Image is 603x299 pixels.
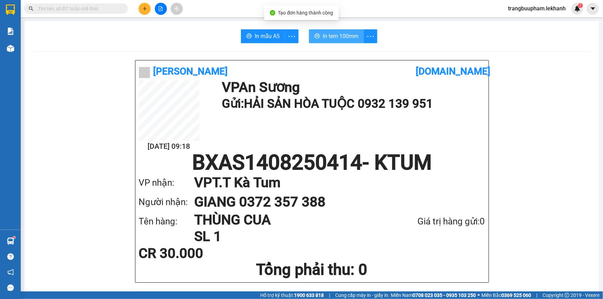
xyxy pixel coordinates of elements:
strong: 0708 023 035 - 0935 103 250 [413,292,476,298]
h1: BXAS1408250414 - KTUM [139,152,485,173]
strong: 0369 525 060 [501,292,531,298]
img: icon-new-feature [574,6,581,12]
span: file-add [158,6,163,11]
button: caret-down [587,3,599,15]
span: | [536,291,537,299]
div: NHA KHOA HAPPY [66,14,122,31]
span: Nhận: [66,7,83,14]
button: aim [171,3,183,15]
span: ⚪️ [478,294,480,297]
button: printerIn mẫu A5 [241,29,285,43]
span: aim [174,6,179,11]
div: Giá trị hàng gửi: 0 [381,214,485,229]
button: more [364,29,377,43]
div: 30.000 [5,45,62,53]
img: warehouse-icon [7,45,14,52]
h1: VP An Sương [222,80,482,94]
span: CR : [5,45,16,52]
span: more [364,32,377,41]
div: VP Bàu Cỏ [66,6,122,14]
button: plus [139,3,151,15]
span: Miền Bắc [481,291,531,299]
strong: 1900 633 818 [294,292,324,298]
span: Hỗ trợ kỹ thuật: [260,291,324,299]
div: Người nhận: [139,195,194,209]
span: more [285,32,298,41]
h1: Tổng phải thu: 0 [139,260,485,279]
h1: VP T.T Kà Tum [194,173,471,192]
div: 0986590752 [66,31,122,40]
div: CR 30.000 [139,247,253,260]
div: 0983344428 [6,31,61,40]
span: Miền Nam [391,291,476,299]
div: Tên hàng: [139,214,194,229]
button: printerIn tem 100mm [309,29,364,43]
span: message [7,284,14,291]
span: Tạo đơn hàng thành công [278,10,333,16]
span: In tem 100mm [323,32,358,40]
span: caret-down [590,6,596,12]
span: 1 [579,3,582,8]
button: more [285,29,299,43]
span: notification [7,269,14,276]
span: check-circle [270,10,275,16]
div: An Sương [6,6,61,14]
div: LABO ĐỨC PHÁT [6,14,61,31]
h2: [DATE] 09:18 [139,141,199,152]
span: copyright [565,293,569,298]
button: file-add [155,3,167,15]
img: warehouse-icon [7,238,14,245]
span: | [329,291,330,299]
span: printer [314,33,320,40]
span: printer [246,33,252,40]
input: Tìm tên, số ĐT hoặc mã đơn [38,5,120,12]
h1: Gửi: HẢI SẢN HÒA TUỘC 0932 139 951 [222,94,482,113]
span: question-circle [7,253,14,260]
img: logo-vxr [6,4,15,15]
b: [DOMAIN_NAME] [416,66,490,77]
h1: SL 1 [194,228,381,245]
span: trangbuupham.lekhanh [502,4,571,13]
h1: THÙNG CUA [194,212,381,228]
sup: 1 [13,237,15,239]
div: VP nhận: [139,176,194,190]
img: solution-icon [7,28,14,35]
span: In mẫu A5 [255,32,280,40]
b: [PERSON_NAME] [153,66,228,77]
span: Gửi: [6,7,17,14]
sup: 1 [578,3,583,8]
span: search [29,6,34,11]
h1: GIANG 0372 357 388 [194,192,471,212]
span: plus [142,6,147,11]
span: Cung cấp máy in - giấy in: [335,291,389,299]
